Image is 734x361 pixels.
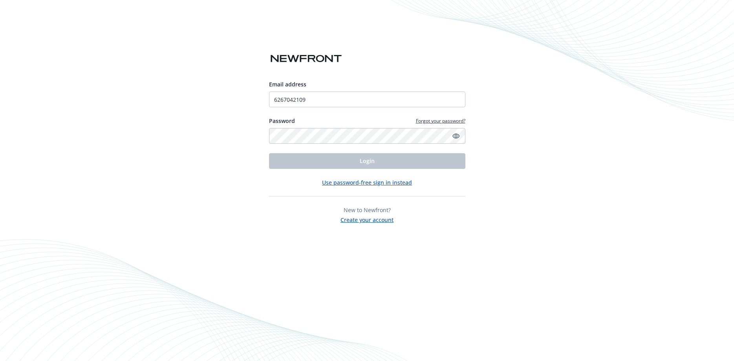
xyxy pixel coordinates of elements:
[340,214,394,224] button: Create your account
[269,153,465,169] button: Login
[269,128,465,144] input: Enter your password
[451,131,461,141] a: Show password
[269,117,295,125] label: Password
[322,178,412,187] button: Use password-free sign in instead
[344,206,391,214] span: New to Newfront?
[269,52,343,66] img: Newfront logo
[360,157,375,165] span: Login
[416,117,465,124] a: Forgot your password?
[269,92,465,107] input: Enter your email
[269,81,306,88] span: Email address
